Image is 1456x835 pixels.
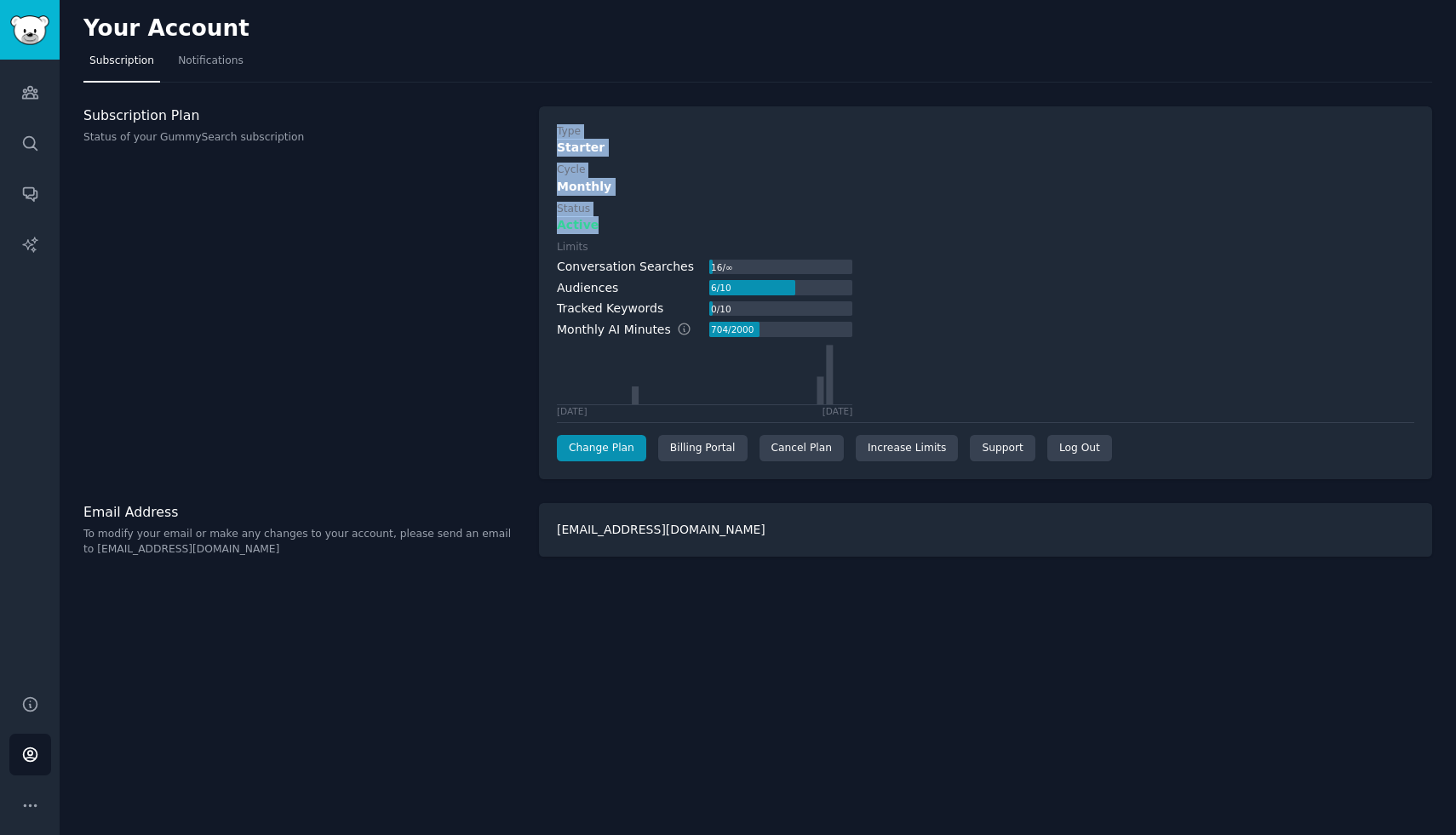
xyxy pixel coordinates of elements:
h3: Subscription Plan [83,106,521,124]
div: 6 / 10 [709,280,732,295]
img: GummySearch logo [10,15,49,45]
div: Starter [557,139,1414,157]
div: Type [557,124,581,140]
span: Notifications [178,54,244,69]
div: 0 / 10 [709,301,732,317]
span: Active [557,216,599,234]
div: Log Out [1047,435,1112,462]
p: To modify your email or make any changes to your account, please send an email to [EMAIL_ADDRESS]... [83,527,521,557]
div: [EMAIL_ADDRESS][DOMAIN_NAME] [539,503,1432,557]
a: Support [970,435,1035,462]
div: [DATE] [557,405,588,417]
a: Subscription [83,48,160,83]
span: Subscription [89,54,154,69]
p: Status of your GummySearch subscription [83,130,521,146]
div: Limits [557,240,588,255]
div: Monthly AI Minutes [557,321,709,339]
div: [DATE] [823,405,853,417]
div: Conversation Searches [557,258,694,276]
div: Audiences [557,279,618,297]
a: Notifications [172,48,249,83]
div: Status [557,202,590,217]
a: Change Plan [557,435,646,462]
div: Billing Portal [658,435,748,462]
h3: Email Address [83,503,521,521]
div: 16 / ∞ [709,260,734,275]
div: Tracked Keywords [557,300,663,317]
h2: Your Account [83,15,249,43]
div: Monthly [557,178,1414,196]
a: Increase Limits [856,435,959,462]
div: 704 / 2000 [709,322,755,337]
div: Cancel Plan [760,435,844,462]
div: Cycle [557,163,585,178]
